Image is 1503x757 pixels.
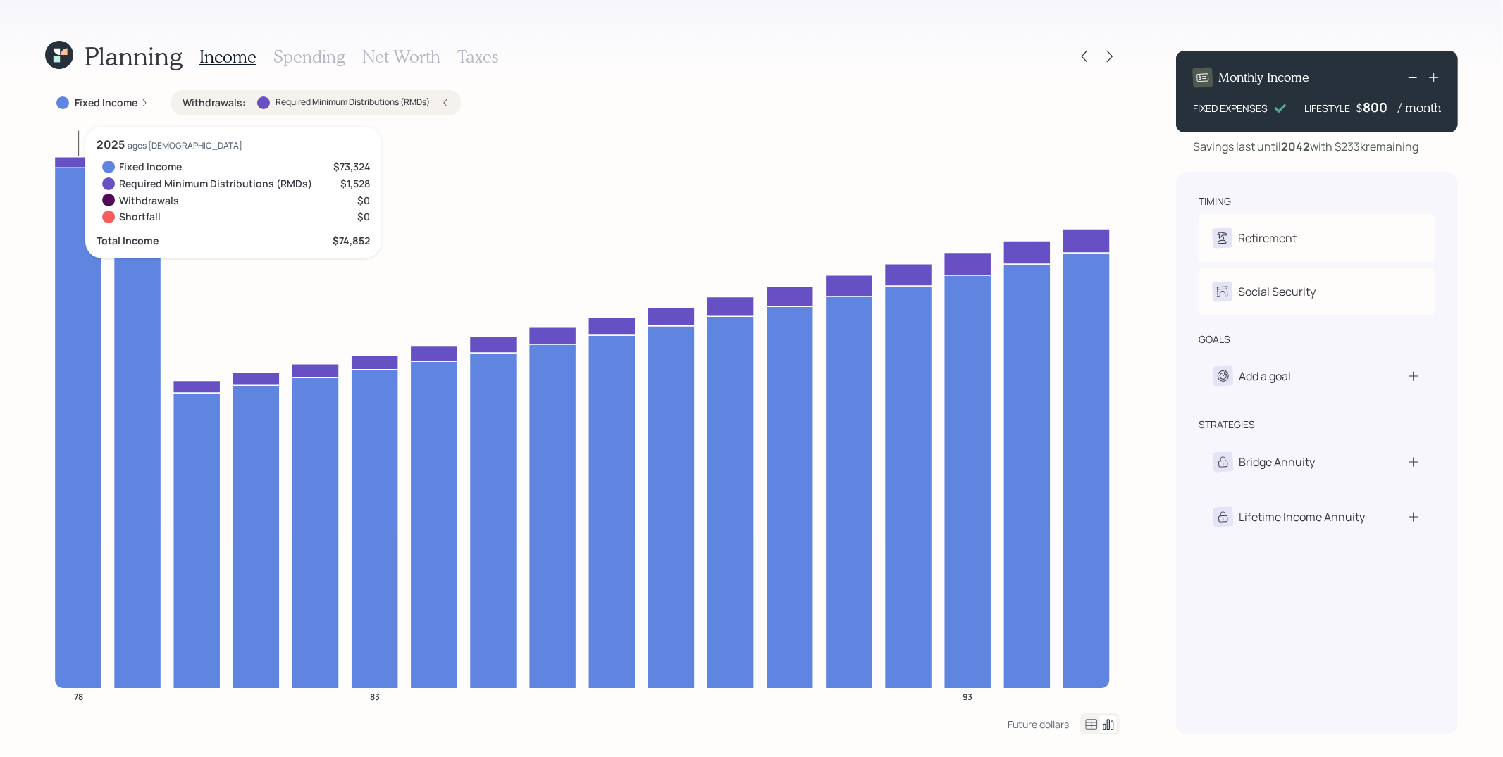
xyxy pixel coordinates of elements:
h3: Spending [273,46,345,67]
div: Savings last until with $233k remaining [1193,138,1418,155]
div: 800 [1363,99,1398,115]
h4: / month [1398,100,1441,115]
h3: Net Worth [362,46,440,67]
div: strategies [1199,418,1255,432]
div: Lifetime Income Annuity [1239,508,1365,525]
label: Withdrawals : [183,96,246,110]
tspan: 93 [963,691,973,703]
h4: $ [1356,100,1363,115]
div: goals [1199,332,1230,346]
tspan: 78 [74,691,83,703]
b: 2042 [1281,139,1310,154]
h3: Taxes [457,46,498,67]
h4: Monthly Income [1218,70,1309,85]
div: LIFESTYLE [1304,101,1350,115]
div: FIXED EXPENSES [1193,101,1268,115]
h1: Planning [85,41,183,71]
div: timing [1199,194,1231,208]
div: Bridge Annuity [1239,453,1315,470]
label: Fixed Income [75,96,137,110]
div: Social Security [1238,283,1316,300]
div: Future dollars [1008,718,1069,731]
div: Retirement [1238,230,1297,246]
label: Required Minimum Distributions (RMDs) [276,96,430,108]
div: Add a goal [1239,368,1291,384]
h3: Income [199,46,256,67]
tspan: 83 [370,691,380,703]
